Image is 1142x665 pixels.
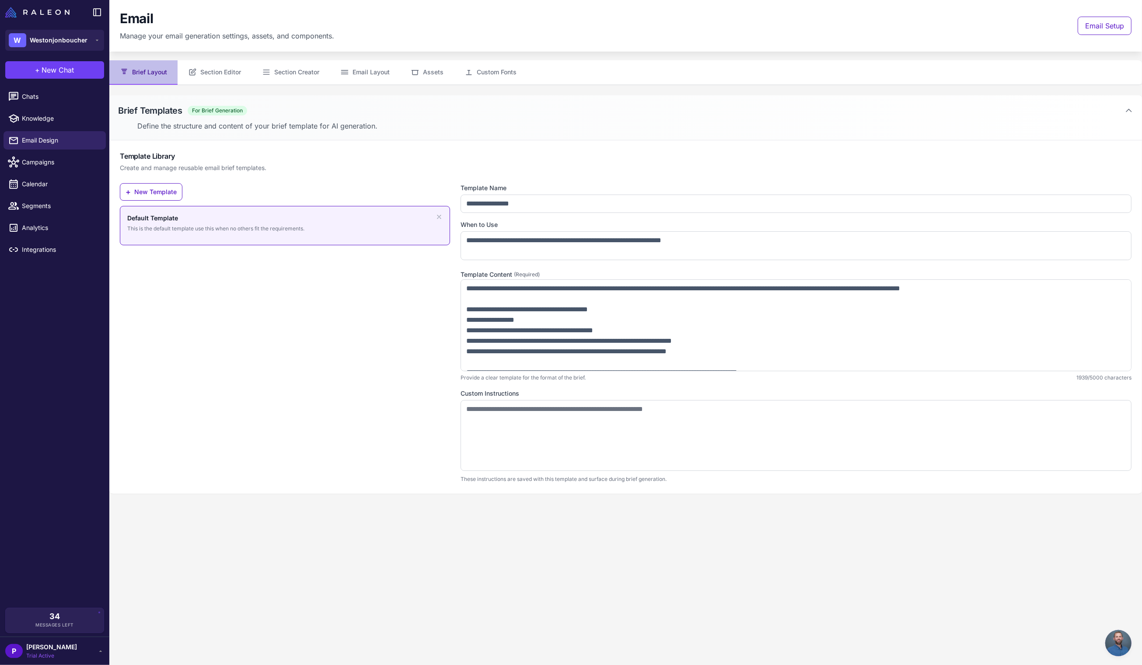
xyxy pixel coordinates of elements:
[188,106,247,115] span: For Brief Generation
[3,153,106,171] a: Campaigns
[35,65,40,75] span: +
[3,175,106,193] a: Calendar
[35,622,74,628] span: Messages Left
[461,389,1132,398] label: Custom Instructions
[461,183,1132,193] label: Template Name
[22,157,99,167] span: Campaigns
[127,213,304,223] p: Default Template
[120,10,154,27] h1: Email
[514,271,540,279] span: (Required)
[1076,374,1132,382] p: 1939/5000 characters
[3,109,106,128] a: Knowledge
[461,220,1132,230] label: When to Use
[120,163,1132,173] p: Create and manage reusable email brief templates.
[330,60,400,85] button: Email Layout
[3,219,106,237] a: Analytics
[26,652,77,660] span: Trial Active
[30,35,87,45] span: Westonjonboucher
[5,7,70,17] img: Raleon Logo
[1085,21,1124,31] span: Email Setup
[126,188,131,196] span: +
[22,179,99,189] span: Calendar
[5,644,23,658] div: P
[22,223,99,233] span: Analytics
[49,613,60,620] span: 34
[22,201,99,211] span: Segments
[120,31,334,41] p: Manage your email generation settings, assets, and components.
[436,213,443,220] button: Remove template
[9,33,26,47] div: W
[137,121,1133,131] p: Define the structure and content of your brief template for AI generation.
[109,60,178,85] button: Brief Layout
[22,245,99,254] span: Integrations
[178,60,251,85] button: Section Editor
[5,7,73,17] a: Raleon Logo
[118,104,182,117] h2: Brief Templates
[22,92,99,101] span: Chats
[454,60,527,85] button: Custom Fonts
[251,60,330,85] button: Section Creator
[3,87,106,106] a: Chats
[120,183,182,201] button: +New Template
[3,240,106,259] a: Integrations
[3,197,106,215] a: Segments
[461,374,586,382] p: Provide a clear template for the format of the brief.
[5,61,104,79] button: +New Chat
[127,225,304,233] p: This is the default template use this when no others fit the requirements.
[461,475,1132,483] p: These instructions are saved with this template and surface during brief generation.
[26,642,77,652] span: [PERSON_NAME]
[22,136,99,145] span: Email Design
[3,131,106,150] a: Email Design
[22,114,99,123] span: Knowledge
[1105,630,1132,656] div: Open chat
[5,30,104,51] button: WWestonjonboucher
[1078,17,1132,35] button: Email Setup
[120,151,1132,161] h3: Template Library
[400,60,454,85] button: Assets
[42,65,74,75] span: New Chat
[461,270,1132,279] label: Template Content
